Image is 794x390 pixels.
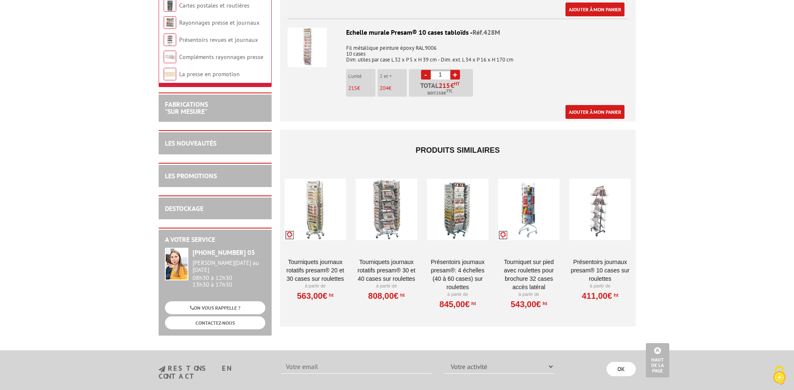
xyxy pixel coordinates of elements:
[606,362,636,376] input: OK
[450,70,460,80] a: +
[416,146,500,154] span: Produits similaires
[473,28,500,36] span: Réf.428M
[164,16,176,29] img: Rayonnages presse et journaux
[165,316,265,329] a: CONTACTEZ-NOUS
[348,85,357,92] span: 215
[285,258,346,283] a: Tourniquets journaux rotatifs Presam® 20 et 30 cases sur roulettes
[297,293,333,298] a: 563,00€HT
[179,19,260,26] a: Rayonnages presse et journaux
[765,362,794,390] button: Cookies (fenêtre modale)
[179,2,249,9] a: Cartes postales et routières
[281,359,432,374] input: Votre email
[439,82,450,89] span: 215
[164,33,176,46] img: Présentoirs revues et journaux
[193,259,265,274] div: [PERSON_NAME][DATE] au [DATE]
[179,36,258,44] a: Présentoirs revues et journaux
[179,70,240,78] a: La presse en promotion
[288,28,628,37] div: Echelle murale Presam® 10 cases tabloïds -
[165,100,208,116] a: FABRICATIONS"Sur Mesure"
[327,292,334,298] sup: HT
[164,51,176,63] img: Compléments rayonnages presse
[511,302,547,307] a: 543,00€HT
[380,73,407,79] p: 2 et +
[398,292,405,298] sup: HT
[612,292,618,298] sup: HT
[159,366,165,373] img: newsletter.jpg
[446,89,452,93] sup: TTC
[427,291,488,298] p: À partir de
[582,293,618,298] a: 411,00€HT
[541,300,547,306] sup: HT
[165,172,217,180] a: LES PROMOTIONS
[285,283,346,290] p: À partir de
[348,85,375,91] p: €
[368,293,405,298] a: 808,00€HT
[165,301,265,314] a: ON VOUS RAPPELLE ?
[179,53,263,61] a: Compléments rayonnages presse
[288,39,628,63] p: Fil métallique peinture époxy RAL 9006 10 cases Dim. utiles par case L 32 x P 5 x H 39 cm - Dim. ...
[159,365,269,380] h3: restons en contact
[165,139,216,147] a: LES NOUVEAUTÉS
[565,105,624,119] a: Ajouter à mon panier
[193,248,255,257] strong: [PHONE_NUMBER] 03
[439,302,476,307] a: 845,00€HT
[769,365,790,386] img: Cookies (fenêtre modale)
[348,73,375,79] p: L'unité
[356,258,417,283] a: Tourniquets journaux rotatifs Presam® 30 et 40 cases sur roulettes
[421,70,431,80] a: -
[164,68,176,80] img: La presse en promotion
[427,258,488,291] a: Présentoirs journaux Presam®: 4 échelles (40 à 60 cases) sur roulettes
[454,81,460,87] sup: HT
[380,85,388,92] span: 204
[356,283,417,290] p: À partir de
[288,28,327,67] img: Echelle murale Presam® 10 cases tabloïds
[427,90,452,97] span: Soit €
[498,258,560,291] a: Tourniquet sur pied avec roulettes pour brochure 32 cases accès latéral
[470,300,476,306] sup: HT
[439,82,460,89] span: €
[380,85,407,91] p: €
[165,248,188,280] img: widget-service.jpg
[193,259,265,288] div: 08h30 à 12h30 13h30 à 17h30
[646,343,669,377] a: Haut de la page
[569,258,631,283] a: Présentoirs journaux Presam® 10 cases sur roulettes
[165,204,203,213] a: DESTOCKAGE
[411,82,473,97] p: Total
[165,236,265,244] h2: A votre service
[565,3,624,16] a: Ajouter à mon panier
[569,283,631,290] p: À partir de
[436,90,444,97] span: 258
[498,291,560,298] p: À partir de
